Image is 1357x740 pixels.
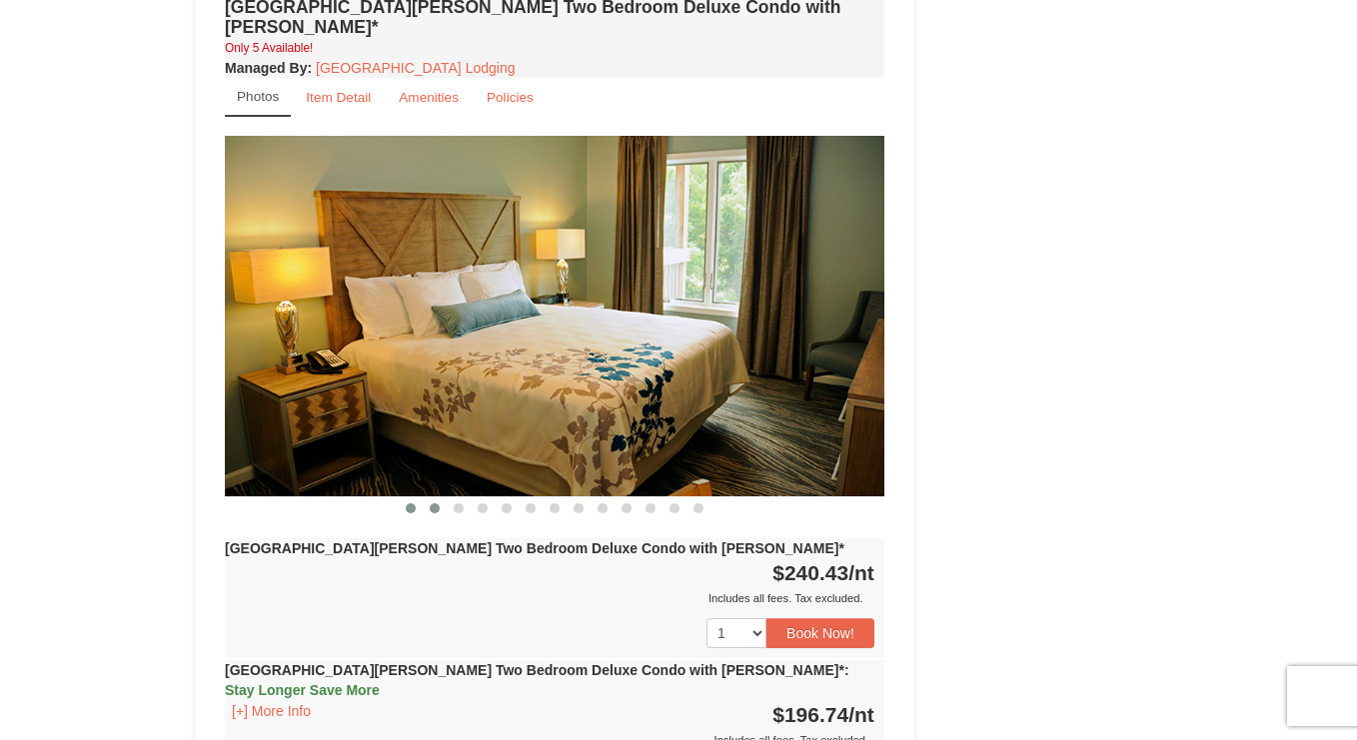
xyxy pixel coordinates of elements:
span: Stay Longer Save More [225,682,380,698]
span: $196.74 [772,703,848,726]
strong: : [225,60,312,76]
span: Managed By [225,60,307,76]
a: Amenities [386,78,472,117]
button: [+] More Info [225,700,318,722]
small: Photos [237,89,279,104]
small: Item Detail [306,90,371,105]
strong: [GEOGRAPHIC_DATA][PERSON_NAME] Two Bedroom Deluxe Condo with [PERSON_NAME]* [225,662,849,698]
small: Policies [487,90,534,105]
button: Book Now! [766,618,874,648]
div: Includes all fees. Tax excluded. [225,588,874,608]
a: Policies [474,78,547,117]
span: /nt [848,561,874,584]
strong: [GEOGRAPHIC_DATA][PERSON_NAME] Two Bedroom Deluxe Condo with [PERSON_NAME]* [225,540,844,556]
a: Item Detail [293,78,384,117]
small: Amenities [399,90,459,105]
a: [GEOGRAPHIC_DATA] Lodging [316,60,515,76]
a: Photos [225,78,291,117]
strong: $240.43 [772,561,874,584]
small: Only 5 Available! [225,41,313,55]
img: 18876286-150-42100a13.jpg [225,136,884,496]
span: : [844,662,849,678]
span: /nt [848,703,874,726]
